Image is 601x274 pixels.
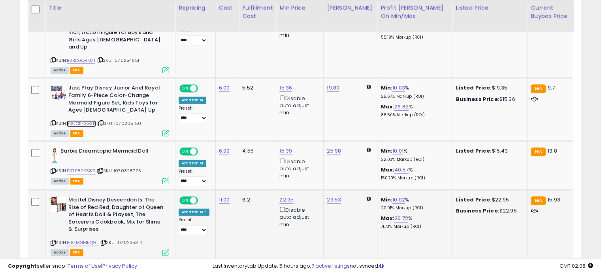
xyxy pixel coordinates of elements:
[381,196,392,203] b: Min:
[51,84,66,100] img: 51-rQBPr+kL._SL40_.jpg
[377,1,452,32] th: The percentage added to the cost of goods (COGS) that forms the calculator for Min & Max prices.
[68,262,101,270] a: Terms of Use
[456,84,521,91] div: $19.35
[179,209,209,216] div: Amazon AI *
[279,84,292,92] a: 15.36
[219,84,230,92] a: 6.00
[51,147,58,163] img: 31Ng6NOaRUL._SL40_.jpg
[102,262,137,270] a: Privacy Policy
[548,147,557,155] span: 13.8
[97,120,141,127] span: | SKU: 1070208150
[381,112,446,118] p: 88.50% Markup (ROI)
[51,196,66,212] img: 51VongQLW0L._SL40_.jpg
[219,4,236,12] div: Cost
[100,239,142,246] span: | SKU: 1070235314
[219,147,230,155] a: 6.99
[381,215,446,229] div: %
[381,94,446,99] p: 25.67% Markup (ROI)
[381,147,392,155] b: Min:
[456,147,521,155] div: $15.43
[327,147,341,155] a: 25.98
[180,197,190,204] span: ON
[381,147,446,162] div: %
[51,7,169,73] div: ASIN:
[242,147,270,155] div: 4.55
[51,249,69,256] span: All listings currently available for purchase on Amazon
[381,103,394,110] b: Max:
[70,67,83,74] span: FBA
[51,67,69,74] span: All listings currently available for purchase on Amazon
[67,120,96,127] a: B0CQKF2G2N
[242,196,270,203] div: 6.21
[96,57,139,63] span: | SKU: 1070254651
[8,263,137,270] div: seller snap | |
[381,84,446,99] div: %
[327,196,341,204] a: 29.53
[394,166,409,174] a: 40.57
[179,28,209,46] div: Preset:
[531,196,545,205] small: FBA
[392,84,405,92] a: 10.03
[242,4,273,21] div: Fulfillment Cost
[219,196,230,204] a: 11.00
[381,214,394,222] b: Max:
[381,175,446,181] p: 150.79% Markup (ROI)
[67,57,95,64] a: B0BDGQRKM1
[456,207,521,214] div: $22.95
[531,84,545,93] small: FBA
[242,84,270,91] div: 5.52
[381,103,446,118] div: %
[381,84,392,91] b: Min:
[381,4,449,21] div: Profit [PERSON_NAME] on Min/Max
[456,4,524,12] div: Listed Price
[213,263,593,270] div: Last InventoryLab Update: 5 hours ago, not synced.
[279,205,317,228] div: Disable auto adjust min
[531,4,571,21] div: Current Buybox Price
[51,178,69,185] span: All listings currently available for purchase on Amazon
[381,26,446,40] div: %
[60,147,156,157] b: Barbie Dreamtopia Mermaid Doll
[456,84,492,91] b: Listed Price:
[179,106,209,123] div: Preset:
[179,169,209,186] div: Preset:
[179,97,206,104] div: Amazon AI
[197,148,209,155] span: OFF
[311,262,350,270] a: 7 active listings
[197,85,209,92] span: OFF
[179,4,212,12] div: Repricing
[381,25,394,33] b: Max:
[381,196,446,211] div: %
[68,84,164,116] b: Just Play Disney Junior Ariel Royal Family 6-Piece Color-Change Mermaid Figure Set, Kids Toys for...
[180,148,190,155] span: ON
[8,262,37,270] strong: Copyright
[560,262,593,270] span: 2025-10-13 02:08 GMT
[381,157,446,162] p: 22.03% Markup (ROI)
[180,85,190,92] span: ON
[97,168,141,174] span: | SKU: 1070328725
[548,84,555,91] span: 9.7
[70,178,83,185] span: FBA
[67,239,98,246] a: B0CMGM5Q9L
[279,94,317,117] div: Disable auto adjust min
[394,103,409,111] a: 26.82
[279,196,294,204] a: 22.95
[381,224,446,229] p: 71.73% Markup (ROI)
[394,214,408,222] a: 26.72
[456,196,492,203] b: Listed Price:
[51,84,169,136] div: ASIN:
[381,35,446,40] p: 55.19% Markup (ROI)
[279,147,292,155] a: 15.39
[381,166,394,173] b: Max:
[197,197,209,204] span: OFF
[456,95,499,103] b: Business Price:
[327,4,374,12] div: [PERSON_NAME]
[68,196,164,235] b: Mattel Disney Descendants: The Rise of Red Red, Daughter of Queen of Hearts Doll & Playset, The S...
[381,205,446,211] p: 20.91% Markup (ROI)
[67,168,96,174] a: B07P82Y389
[70,130,83,137] span: FBA
[381,166,446,181] div: %
[392,147,403,155] a: 10.01
[456,147,492,155] b: Listed Price:
[279,4,320,12] div: Min Price
[456,96,521,103] div: $15.36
